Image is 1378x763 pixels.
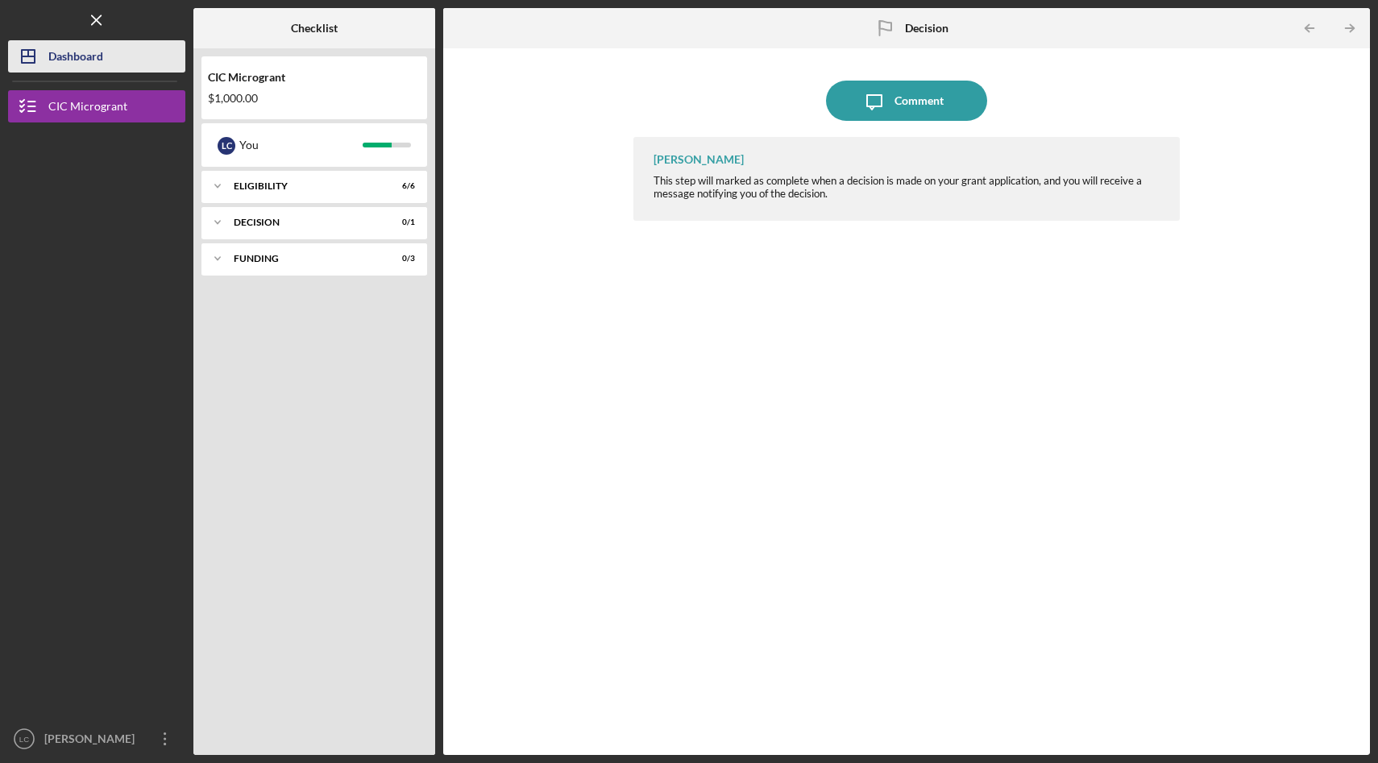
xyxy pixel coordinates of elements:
[234,181,375,191] div: ELIGIBILITY
[234,218,375,227] div: Decision
[48,40,103,77] div: Dashboard
[48,90,127,126] div: CIC Microgrant
[386,218,415,227] div: 0 / 1
[894,81,944,121] div: Comment
[40,723,145,759] div: [PERSON_NAME]
[905,22,948,35] b: Decision
[8,40,185,73] button: Dashboard
[8,723,185,755] button: LC[PERSON_NAME]
[386,254,415,263] div: 0 / 3
[208,71,421,84] div: CIC Microgrant
[208,92,421,105] div: $1,000.00
[386,181,415,191] div: 6 / 6
[826,81,987,121] button: Comment
[234,254,375,263] div: FUNDING
[654,153,744,166] div: [PERSON_NAME]
[654,174,1142,200] span: This step will marked as complete when a decision is made on your grant application, and you will...
[239,131,363,159] div: You
[291,22,338,35] b: Checklist
[218,137,235,155] div: L C
[8,90,185,122] button: CIC Microgrant
[19,735,29,744] text: LC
